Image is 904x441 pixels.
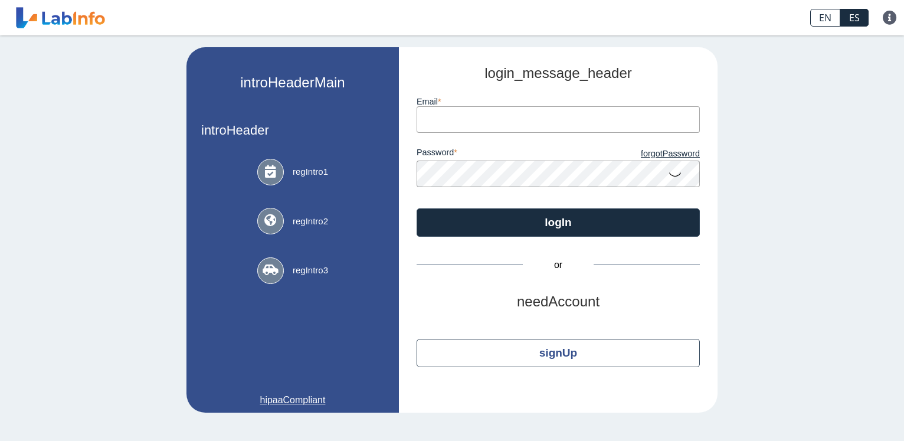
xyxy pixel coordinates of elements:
[417,65,700,82] h2: login_message_header
[417,208,700,237] button: logIn
[417,339,700,367] button: signUp
[201,123,384,138] h3: introHeader
[417,148,558,161] label: password
[558,148,700,161] a: forgotPassword
[293,215,328,228] span: regIntro2
[810,9,840,27] a: EN
[840,9,869,27] a: ES
[201,393,384,407] a: hipaaCompliant
[240,74,345,92] h2: introHeaderMain
[293,165,328,179] span: regIntro1
[417,293,700,311] h2: needAccount
[417,97,700,106] label: email
[799,395,891,428] iframe: Help widget launcher
[293,264,328,277] span: regIntro3
[523,258,594,272] span: or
